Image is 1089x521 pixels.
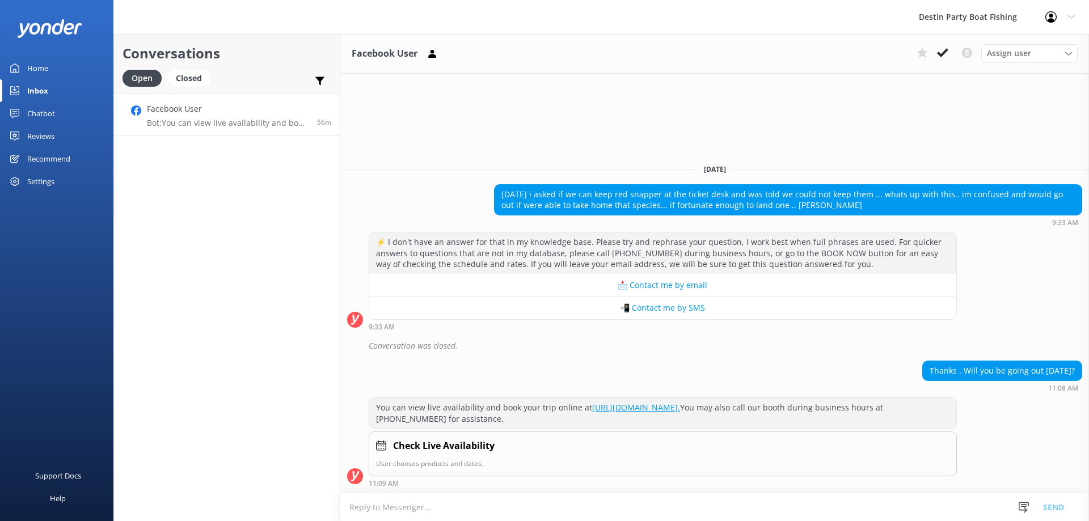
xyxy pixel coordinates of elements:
[369,296,956,319] button: 📲 Contact me by SMS
[147,103,309,115] h4: Facebook User
[393,439,495,454] h4: Check Live Availability
[981,44,1078,62] div: Assign User
[376,458,949,469] p: User chooses products and dates.
[27,125,54,147] div: Reviews
[494,218,1082,226] div: Sep 24 2025 09:33am (UTC -05:00) America/Cancun
[1052,219,1078,226] strong: 9:33 AM
[352,46,417,61] h3: Facebook User
[35,464,81,487] div: Support Docs
[369,480,399,487] strong: 11:09 AM
[369,479,957,487] div: Sep 24 2025 11:09am (UTC -05:00) America/Cancun
[27,79,48,102] div: Inbox
[167,71,216,84] a: Closed
[369,398,956,428] div: You can view live availability and book your trip online at You may also call our booth during bu...
[987,47,1031,60] span: Assign user
[369,274,956,296] button: 📩 Contact me by email
[495,185,1082,215] div: [DATE] i asked if we can keep red snapper at the ticket desk and was told we could not keep them ...
[114,94,340,136] a: Facebook UserBot:You can view live availability and book your trip online at [URL][DOMAIN_NAME]. ...
[592,402,680,413] a: [URL][DOMAIN_NAME].
[317,117,331,127] span: Sep 24 2025 11:08am (UTC -05:00) America/Cancun
[1048,385,1078,392] strong: 11:08 AM
[123,43,331,64] h2: Conversations
[369,336,1082,355] div: Conversation was closed.
[27,102,55,125] div: Chatbot
[347,336,1082,355] div: 2025-09-24T15:17:38.844
[369,324,395,331] strong: 9:33 AM
[922,384,1082,392] div: Sep 24 2025 11:08am (UTC -05:00) America/Cancun
[123,70,162,87] div: Open
[923,361,1082,380] div: Thanks . Will you be going out [DATE]?
[27,170,54,193] div: Settings
[50,487,66,510] div: Help
[27,57,48,79] div: Home
[27,147,70,170] div: Recommend
[147,118,309,128] p: Bot: You can view live availability and book your trip online at [URL][DOMAIN_NAME]. You may also...
[167,70,210,87] div: Closed
[17,19,82,38] img: yonder-white-logo.png
[697,164,733,174] span: [DATE]
[369,323,957,331] div: Sep 24 2025 09:33am (UTC -05:00) America/Cancun
[123,71,167,84] a: Open
[369,232,956,274] div: ⚡ I don't have an answer for that in my knowledge base. Please try and rephrase your question, I ...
